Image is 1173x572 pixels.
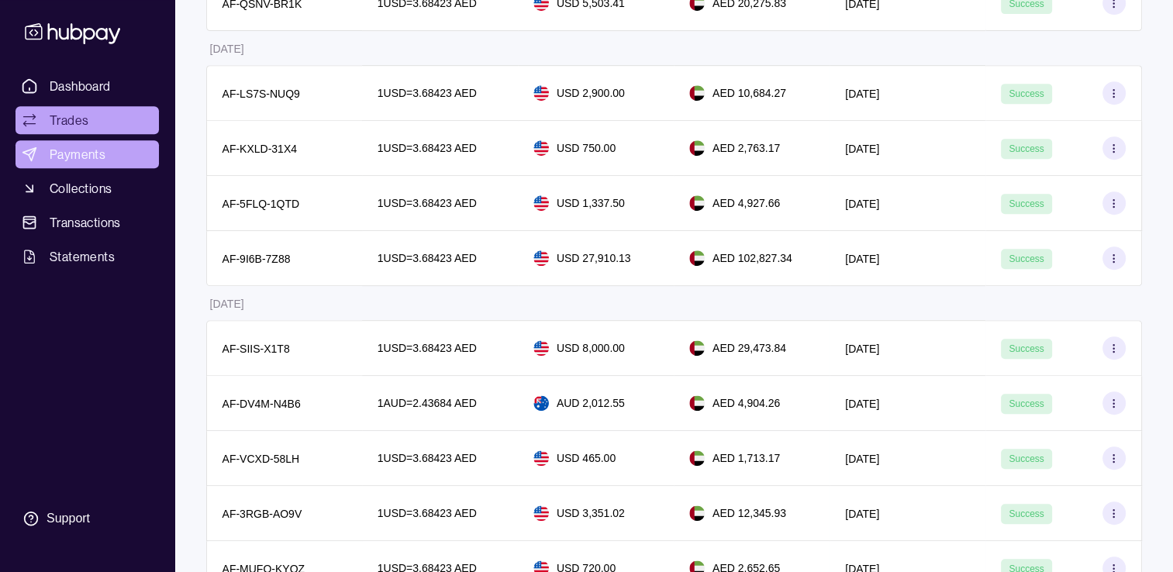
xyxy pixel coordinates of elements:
[533,140,549,156] img: us
[712,395,780,412] p: AED 4,904.26
[223,398,301,410] p: AF-DV4M-N4B6
[845,398,879,410] p: [DATE]
[689,85,705,101] img: ae
[689,505,705,521] img: ae
[689,250,705,266] img: ae
[533,340,549,356] img: us
[16,174,159,202] a: Collections
[1009,88,1044,99] span: Success
[16,243,159,270] a: Statements
[533,395,549,411] img: au
[378,339,477,357] p: 1 USD = 3.68423 AED
[845,343,879,355] p: [DATE]
[845,88,879,100] p: [DATE]
[845,508,879,520] p: [DATE]
[557,250,631,267] p: USD 27,910.13
[533,195,549,211] img: us
[557,195,625,212] p: USD 1,337.50
[845,253,879,265] p: [DATE]
[845,453,879,465] p: [DATE]
[223,253,291,265] p: AF-9I6B-7Z88
[223,508,302,520] p: AF-3RGB-AO9V
[533,450,549,466] img: us
[223,453,300,465] p: AF-VCXD-58LH
[50,179,112,198] span: Collections
[378,505,477,522] p: 1 USD = 3.68423 AED
[50,247,115,266] span: Statements
[50,145,105,164] span: Payments
[845,198,879,210] p: [DATE]
[16,72,159,100] a: Dashboard
[533,85,549,101] img: us
[378,195,477,212] p: 1 USD = 3.68423 AED
[557,395,625,412] p: AUD 2,012.55
[689,450,705,466] img: ae
[16,502,159,535] a: Support
[557,84,625,102] p: USD 2,900.00
[712,505,786,522] p: AED 12,345.93
[378,250,477,267] p: 1 USD = 3.68423 AED
[712,450,780,467] p: AED 1,713.17
[557,450,616,467] p: USD 465.00
[210,43,244,55] p: [DATE]
[47,510,90,527] div: Support
[712,140,780,157] p: AED 2,763.17
[378,140,477,157] p: 1 USD = 3.68423 AED
[16,208,159,236] a: Transactions
[533,505,549,521] img: us
[210,298,244,310] p: [DATE]
[1009,253,1044,264] span: Success
[1009,398,1044,409] span: Success
[689,340,705,356] img: ae
[689,395,705,411] img: ae
[1009,453,1044,464] span: Success
[378,450,477,467] p: 1 USD = 3.68423 AED
[223,198,300,210] p: AF-5FLQ-1QTD
[50,111,88,129] span: Trades
[378,84,477,102] p: 1 USD = 3.68423 AED
[557,339,625,357] p: USD 8,000.00
[16,106,159,134] a: Trades
[712,195,780,212] p: AED 4,927.66
[557,505,625,522] p: USD 3,351.02
[16,140,159,168] a: Payments
[1009,198,1044,209] span: Success
[845,143,879,155] p: [DATE]
[712,339,786,357] p: AED 29,473.84
[533,250,549,266] img: us
[378,395,477,412] p: 1 AUD = 2.43684 AED
[712,250,792,267] p: AED 102,827.34
[50,77,111,95] span: Dashboard
[1009,508,1044,519] span: Success
[223,343,290,355] p: AF-SIIS-X1T8
[1009,143,1044,154] span: Success
[223,143,297,155] p: AF-KXLD-31X4
[712,84,786,102] p: AED 10,684.27
[1009,343,1044,354] span: Success
[689,195,705,211] img: ae
[689,140,705,156] img: ae
[557,140,616,157] p: USD 750.00
[223,88,300,100] p: AF-LS7S-NUQ9
[50,213,121,232] span: Transactions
